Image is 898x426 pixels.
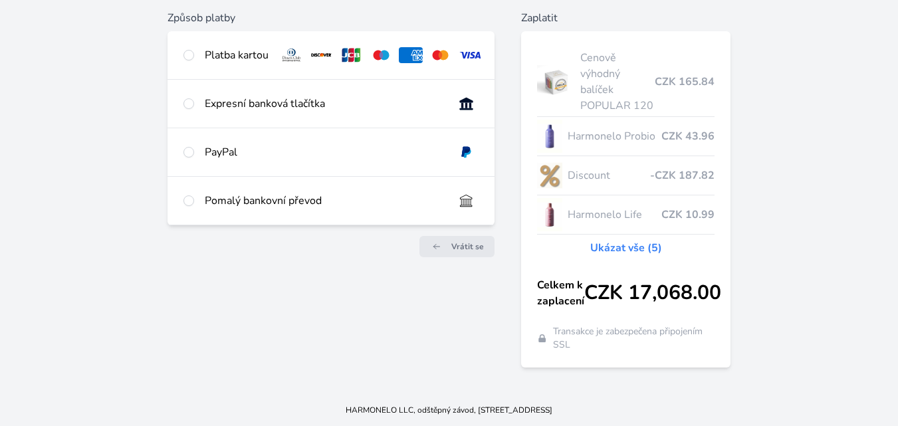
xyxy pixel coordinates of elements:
[650,167,715,183] span: -CZK 187.82
[580,50,655,114] span: Cenově výhodný balíček POPULAR 120
[419,236,495,257] a: Vrátit se
[369,47,393,63] img: maestro.svg
[537,198,562,231] img: CLEAN_LIFE_se_stinem_x-lo.jpg
[568,207,661,223] span: Harmonelo Life
[590,240,662,256] a: Ukázat vše (5)
[168,10,495,26] h6: Způsob platby
[568,167,650,183] span: Discount
[205,96,443,112] div: Expresní banková tlačítka
[428,47,453,63] img: mc.svg
[537,65,575,98] img: popular.jpg
[537,159,562,192] img: discount-lo.png
[205,193,443,209] div: Pomalý bankovní převod
[655,74,715,90] span: CZK 165.84
[661,207,715,223] span: CZK 10.99
[205,47,269,63] div: Platba kartou
[661,128,715,144] span: CZK 43.96
[454,193,479,209] img: bankTransfer_IBAN.svg
[451,241,484,252] span: Vrátit se
[568,128,661,144] span: Harmonelo Probio
[521,10,730,26] h6: Zaplatit
[339,47,364,63] img: jcb.svg
[584,281,721,305] span: CZK 17,068.00
[454,144,479,160] img: paypal.svg
[553,325,715,352] span: Transakce je zabezpečena připojením SSL
[309,47,334,63] img: discover.svg
[537,277,584,309] span: Celkem k zaplacení
[399,47,423,63] img: amex.svg
[537,120,562,153] img: CLEAN_PROBIO_se_stinem_x-lo.jpg
[205,144,443,160] div: PayPal
[454,96,479,112] img: onlineBanking_CZ.svg
[279,47,304,63] img: diners.svg
[458,47,483,63] img: visa.svg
